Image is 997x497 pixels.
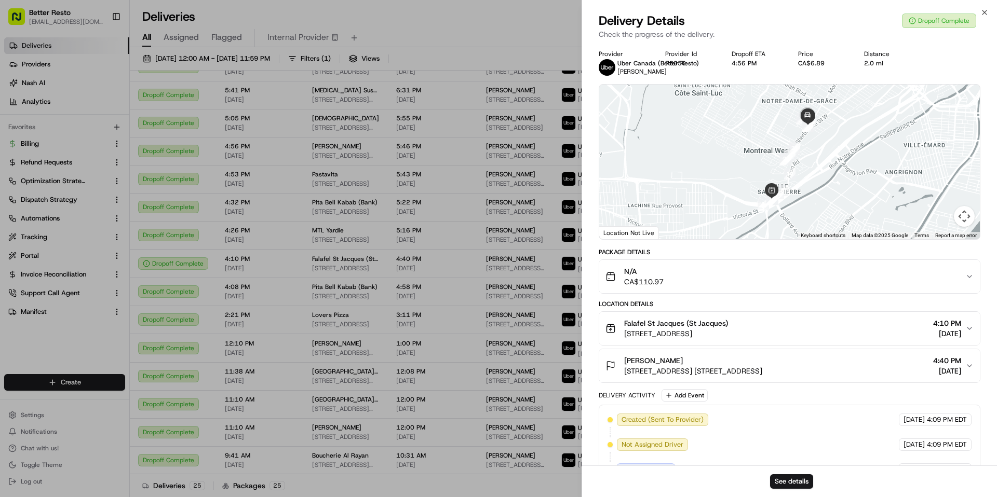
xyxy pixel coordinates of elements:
[784,168,796,180] div: 19
[665,59,686,67] button: 78056
[599,29,980,39] p: Check the progress of the delivery.
[599,226,659,239] div: Location Not Live
[10,99,29,118] img: 1736555255976-a54dd68f-1ca7-489b-9aae-adbdc363a1c4
[21,161,29,170] img: 1736555255976-a54dd68f-1ca7-489b-9aae-adbdc363a1c4
[802,120,813,132] div: 11
[933,318,961,328] span: 4:10 PM
[770,474,813,489] button: See details
[789,142,800,154] div: 21
[801,232,845,239] button: Keyboard shortcuts
[599,391,655,399] div: Delivery Activity
[766,194,777,205] div: 3
[766,194,778,205] div: 18
[161,133,189,145] button: See all
[622,415,704,424] span: Created (Sent To Provider)
[103,257,126,265] span: Pylon
[904,440,925,449] span: [DATE]
[599,260,980,293] button: N/ACA$110.97
[798,50,848,58] div: Price
[927,440,967,449] span: 4:09 PM EDT
[599,248,980,256] div: Package Details
[773,188,784,199] div: 16
[47,99,170,109] div: Start new chat
[622,465,670,474] span: Assigned Driver
[34,189,38,197] span: •
[927,465,967,474] span: 4:09 PM EDT
[10,135,70,143] div: Past conversations
[599,59,615,76] img: uber-new-logo.jpeg
[852,232,908,238] span: Map data ©2025 Google
[933,328,961,339] span: [DATE]
[624,277,664,287] span: CA$110.97
[21,232,79,242] span: Knowledge Base
[622,440,683,449] span: Not Assigned Driver
[904,465,925,474] span: [DATE]
[617,67,667,76] span: [PERSON_NAME]
[599,300,980,308] div: Location Details
[662,389,708,402] button: Add Event
[78,161,82,169] span: •
[84,228,171,246] a: 💻API Documentation
[177,102,189,115] button: Start new chat
[796,113,807,125] div: 8
[914,232,929,238] a: Terms
[864,50,914,58] div: Distance
[933,355,961,366] span: 4:40 PM
[779,154,791,165] div: 15
[954,206,975,227] button: Map camera controls
[904,415,925,424] span: [DATE]
[10,151,27,168] img: Regen Pajulas
[98,232,167,242] span: API Documentation
[624,328,728,339] span: [STREET_ADDRESS]
[602,226,636,239] img: Google
[10,42,189,58] p: Welcome 👋
[10,10,31,31] img: Nash
[624,355,683,366] span: [PERSON_NAME]
[84,161,105,169] span: [DATE]
[624,266,664,277] span: N/A
[599,349,980,382] button: [PERSON_NAME][STREET_ADDRESS] [STREET_ADDRESS]4:40 PM[DATE]
[599,312,980,345] button: Falafel St Jacques (St Jacques)[STREET_ADDRESS]4:10 PM[DATE]
[935,232,977,238] a: Report a map error
[599,50,649,58] div: Provider
[6,228,84,246] a: 📗Knowledge Base
[758,198,769,210] div: 1
[732,50,782,58] div: Dropoff ETA
[933,366,961,376] span: [DATE]
[27,67,171,78] input: Clear
[88,233,96,241] div: 💻
[10,233,19,241] div: 📗
[798,59,848,67] div: CA$6.89
[780,153,792,164] div: 20
[73,257,126,265] a: Powered byPylon
[32,161,76,169] span: Regen Pajulas
[22,99,41,118] img: 9188753566659_6852d8bf1fb38e338040_72.png
[665,50,715,58] div: Provider Id
[927,415,967,424] span: 4:09 PM EDT
[732,59,782,67] div: 4:56 PM
[624,318,728,328] span: Falafel St Jacques (St Jacques)
[40,189,61,197] span: [DATE]
[777,185,788,196] div: 5
[602,226,636,239] a: Open this area in Google Maps (opens a new window)
[784,150,796,161] div: 14
[624,366,762,376] span: [STREET_ADDRESS] [STREET_ADDRESS]
[787,146,798,157] div: 13
[47,109,143,118] div: We're available if you need us!
[803,121,814,132] div: 12
[902,13,976,28] button: Dropoff Complete
[617,59,699,67] span: Uber Canada (Better Resto)
[864,59,914,67] div: 2.0 mi
[599,12,685,29] span: Delivery Details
